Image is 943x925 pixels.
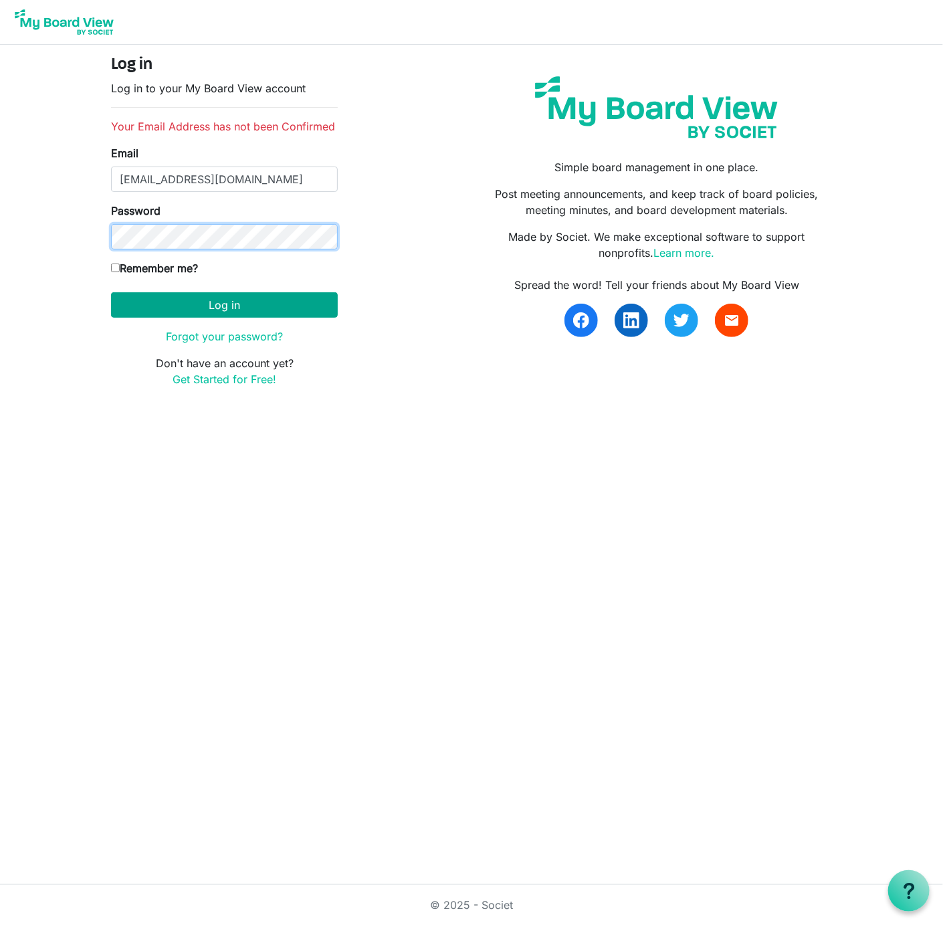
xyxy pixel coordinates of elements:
[482,229,832,261] p: Made by Societ. We make exceptional software to support nonprofits.
[573,312,589,328] img: facebook.svg
[653,246,714,260] a: Learn more.
[111,292,338,318] button: Log in
[111,264,120,272] input: Remember me?
[173,373,276,386] a: Get Started for Free!
[111,203,161,219] label: Password
[715,304,748,337] a: email
[111,260,198,276] label: Remember me?
[111,118,338,134] li: Your Email Address has not been Confirmed
[111,355,338,387] p: Don't have an account yet?
[673,312,690,328] img: twitter.svg
[111,145,138,161] label: Email
[482,159,832,175] p: Simple board management in one place.
[482,186,832,218] p: Post meeting announcements, and keep track of board policies, meeting minutes, and board developm...
[166,330,283,343] a: Forgot your password?
[525,66,788,148] img: my-board-view-societ.svg
[111,56,338,75] h4: Log in
[111,80,338,96] p: Log in to your My Board View account
[623,312,639,328] img: linkedin.svg
[430,898,513,912] a: © 2025 - Societ
[11,5,118,39] img: My Board View Logo
[724,312,740,328] span: email
[482,277,832,293] div: Spread the word! Tell your friends about My Board View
